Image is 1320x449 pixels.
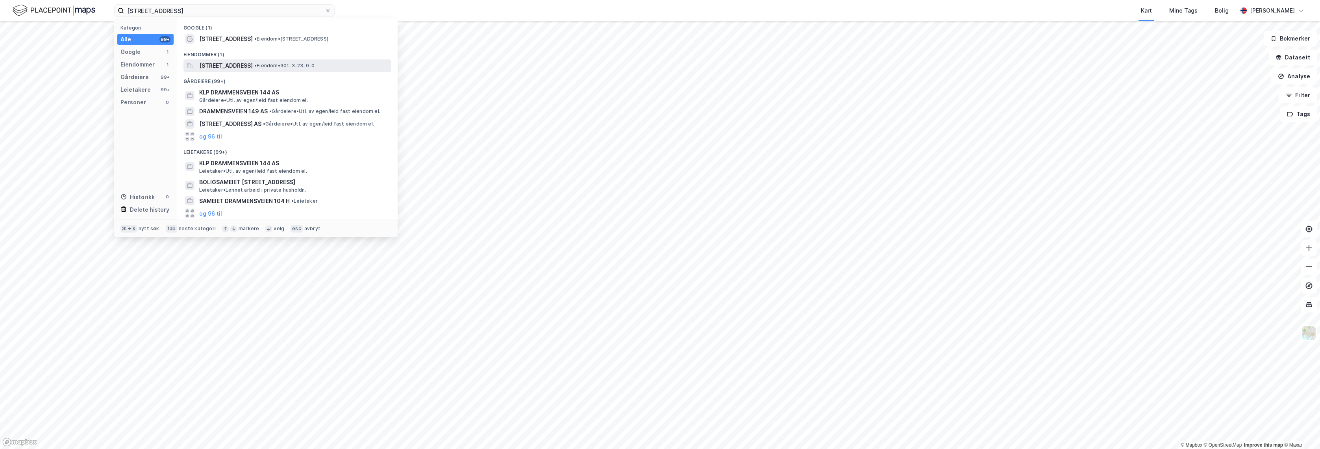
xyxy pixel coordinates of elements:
div: 99+ [159,36,170,42]
a: Mapbox homepage [2,438,37,447]
input: Søk på adresse, matrikkel, gårdeiere, leietakere eller personer [124,5,325,17]
div: Bolig [1215,6,1229,15]
span: Gårdeiere • Utl. av egen/leid fast eiendom el. [199,97,308,103]
button: Analyse [1271,68,1317,84]
div: nytt søk [139,225,159,232]
span: • [291,198,294,204]
span: Gårdeiere • Utl. av egen/leid fast eiendom el. [263,121,374,127]
div: 1 [164,49,170,55]
div: velg [274,225,284,232]
span: Leietaker • Lønnet arbeid i private husholdn. [199,187,306,193]
div: neste kategori [179,225,216,232]
span: [STREET_ADDRESS] [199,61,253,70]
button: og 96 til [199,209,222,218]
span: Eiendom • 301-3-23-0-0 [254,63,315,69]
button: Filter [1279,87,1317,103]
div: Google [120,47,141,57]
div: Eiendommer (1) [177,45,398,59]
span: Leietaker • Utl. av egen/leid fast eiendom el. [199,168,307,174]
img: logo.f888ab2527a4732fd821a326f86c7f29.svg [13,4,95,17]
div: Delete history [130,205,169,214]
button: og 96 til [199,132,222,141]
span: KLP DRAMMENSVEIEN 144 AS [199,88,388,97]
div: Kontrollprogram for chat [1281,411,1320,449]
img: Z [1301,325,1316,340]
span: [STREET_ADDRESS] [199,34,253,44]
span: Eiendom • [STREET_ADDRESS] [254,36,328,42]
div: Gårdeiere (99+) [177,72,398,86]
div: Kart [1141,6,1152,15]
div: tab [166,225,178,233]
a: Improve this map [1244,442,1283,448]
div: esc [291,225,303,233]
div: Historikk [120,192,155,202]
div: 99+ [159,74,170,80]
a: OpenStreetMap [1204,442,1242,448]
div: 0 [164,99,170,105]
div: 0 [164,194,170,200]
iframe: Chat Widget [1281,411,1320,449]
div: Alle [120,35,131,44]
div: Mine Tags [1169,6,1198,15]
span: • [254,36,257,42]
span: SAMEIET DRAMMENSVEIEN 104 H [199,196,290,206]
span: BOLIGSAMEIET [STREET_ADDRESS] [199,177,388,187]
span: • [254,63,257,68]
div: 99+ [159,87,170,93]
button: Datasett [1269,50,1317,65]
div: ⌘ + k [120,225,137,233]
a: Mapbox [1181,442,1202,448]
div: Google (1) [177,18,398,33]
span: • [263,121,265,127]
span: [STREET_ADDRESS] AS [199,119,261,129]
span: Gårdeiere • Utl. av egen/leid fast eiendom el. [269,108,380,115]
span: KLP DRAMMENSVEIEN 144 AS [199,159,388,168]
div: avbryt [304,225,320,232]
div: Leietakere [120,85,151,94]
span: Leietaker [291,198,318,204]
div: Eiendommer [120,60,155,69]
div: Leietakere (99+) [177,143,398,157]
div: [PERSON_NAME] [1250,6,1295,15]
span: • [269,108,272,114]
div: Kategori [120,25,174,31]
span: DRAMMENSVEIEN 149 AS [199,107,268,116]
div: Personer [120,98,146,107]
button: Bokmerker [1264,31,1317,46]
div: markere [239,225,259,232]
button: Tags [1280,106,1317,122]
div: 1 [164,61,170,68]
div: Gårdeiere [120,72,149,82]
